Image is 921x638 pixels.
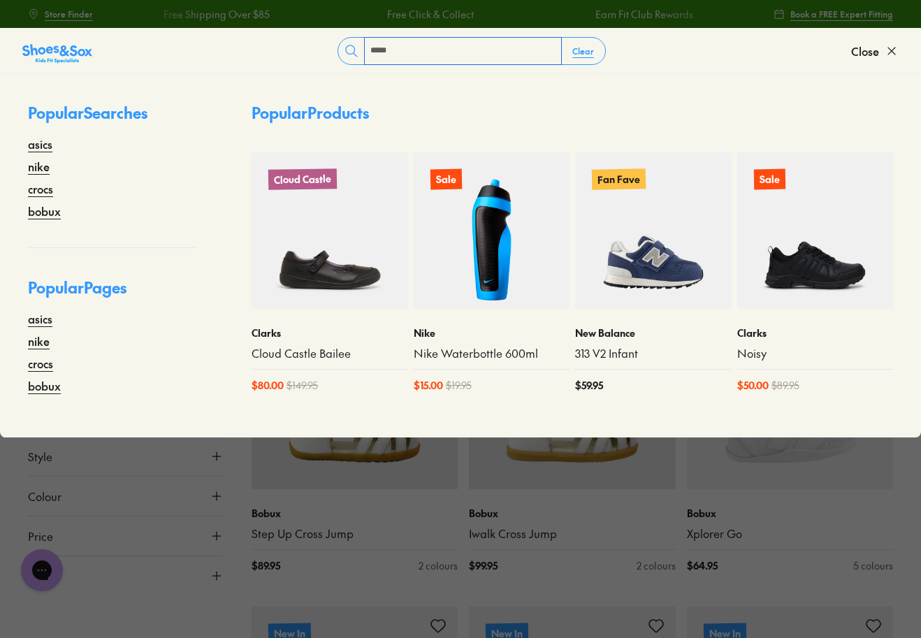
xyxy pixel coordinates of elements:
[28,528,53,544] span: Price
[28,333,50,349] a: nike
[414,326,570,340] p: Nike
[28,488,61,505] span: Colour
[252,378,284,393] span: $ 80.00
[268,168,337,190] p: Cloud Castle
[414,346,570,361] a: Nike Waterbottle 600ml
[687,506,894,521] p: Bobux
[419,558,458,573] div: 2 colours
[28,276,196,310] p: Popular Pages
[687,558,718,573] span: $ 64.95
[575,152,732,309] a: Fan Fave
[28,158,50,175] a: nike
[28,136,52,152] a: asics
[575,346,732,361] a: 313 V2 Infant
[575,326,732,340] p: New Balance
[28,516,224,556] button: Price
[28,448,52,465] span: Style
[414,152,570,309] a: Sale
[22,40,92,62] a: Shoes &amp; Sox
[771,378,799,393] span: $ 89.95
[469,558,498,573] span: $ 99.95
[252,101,369,124] p: Popular Products
[252,346,408,361] a: Cloud Castle Bailee
[28,355,53,372] a: crocs
[414,378,443,393] span: $ 15.00
[753,169,785,190] p: Sale
[252,506,458,521] p: Bobux
[28,180,53,197] a: crocs
[737,346,894,361] a: Noisy
[469,526,676,542] a: Iwalk Cross Jump
[637,558,676,573] div: 2 colours
[687,526,894,542] a: Xplorer Go
[28,477,224,516] button: Colour
[790,8,893,20] span: Book a FREE Expert Fitting
[430,169,461,190] p: Sale
[853,558,893,573] div: 5 colours
[45,8,93,20] span: Store Finder
[28,203,61,219] a: bobux
[252,526,458,542] a: Step Up Cross Jump
[592,168,646,189] p: Fan Fave
[287,378,318,393] span: $ 149.95
[252,152,408,309] a: Cloud Castle
[22,43,92,65] img: SNS_Logo_Responsive.svg
[252,326,408,340] p: Clarks
[28,437,224,476] button: Style
[28,1,93,27] a: Store Finder
[737,152,894,309] a: Sale
[386,7,473,22] a: Free Click & Collect
[774,1,893,27] a: Book a FREE Expert Fitting
[28,377,61,394] a: bobux
[14,544,70,596] iframe: Gorgias live chat messenger
[28,101,196,136] p: Popular Searches
[595,7,692,22] a: Earn Fit Club Rewards
[163,7,269,22] a: Free Shipping Over $85
[561,38,605,64] button: Clear
[737,378,769,393] span: $ 50.00
[28,310,52,327] a: asics
[851,43,879,59] span: Close
[28,556,224,595] button: Size
[252,558,280,573] span: $ 89.95
[851,36,899,66] button: Close
[446,378,472,393] span: $ 19.95
[737,326,894,340] p: Clarks
[575,378,603,393] span: $ 59.95
[469,506,676,521] p: Bobux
